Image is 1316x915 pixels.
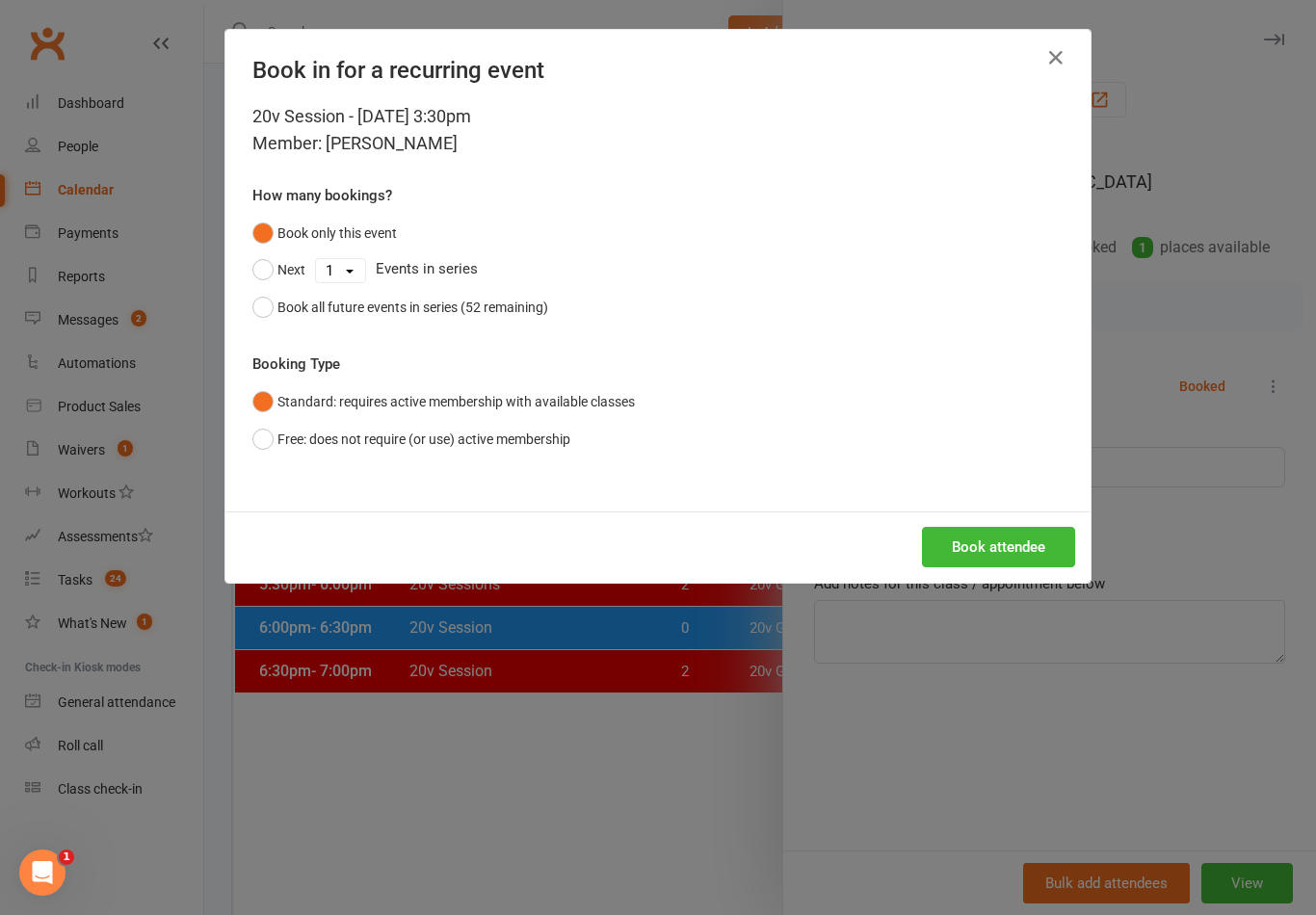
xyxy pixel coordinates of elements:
[252,289,548,326] button: Book all future events in series (52 remaining)
[1040,42,1071,73] button: Close
[252,251,1064,288] div: Events in series
[252,215,397,251] button: Book only this event
[252,421,570,457] button: Free: does not require (or use) active membership
[252,184,392,207] label: How many bookings?
[59,850,74,865] span: 1
[252,353,340,376] label: Booking Type
[277,297,548,318] div: Book all future events in series (52 remaining)
[252,383,635,420] button: Standard: requires active membership with available classes
[252,251,305,288] button: Next
[252,103,1064,157] div: 20v Session - [DATE] 3:30pm Member: [PERSON_NAME]
[922,527,1075,567] button: Book attendee
[252,57,1064,84] h4: Book in for a recurring event
[19,850,66,896] iframe: Intercom live chat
